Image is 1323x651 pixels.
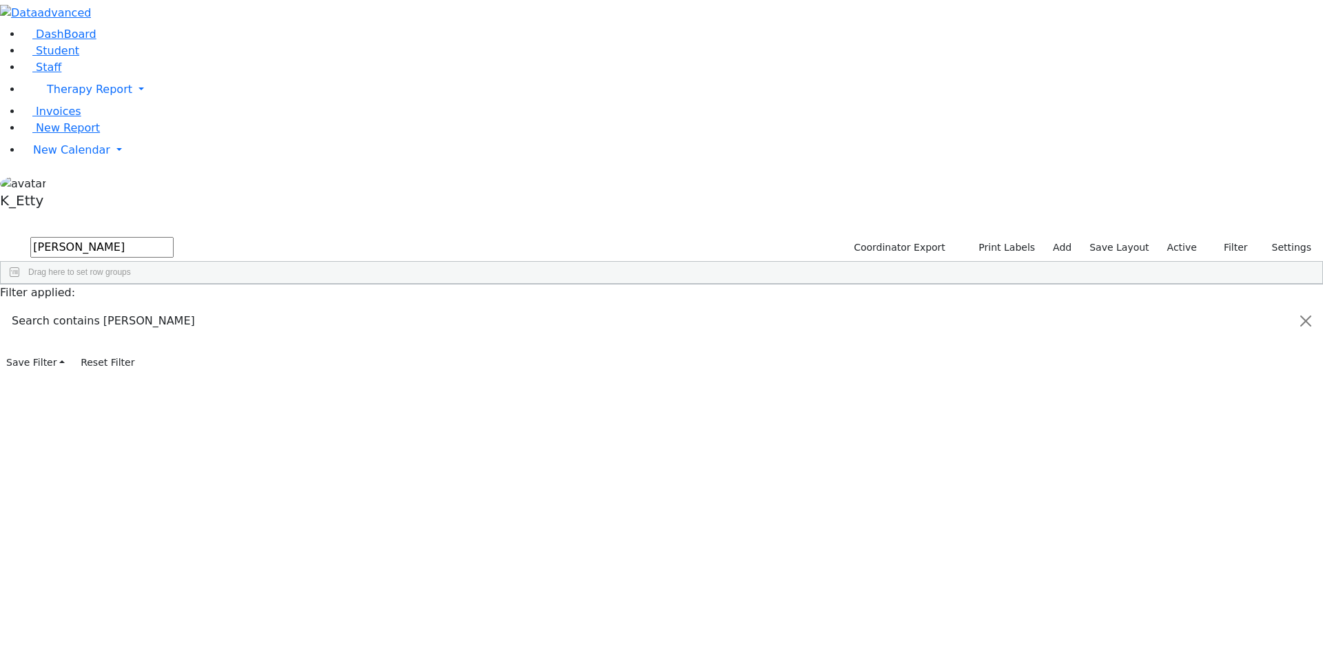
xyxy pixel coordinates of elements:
span: Staff [36,61,61,74]
span: New Calendar [33,143,110,156]
a: Staff [22,61,61,74]
button: Close [1289,302,1322,340]
a: Invoices [22,105,81,118]
span: Invoices [36,105,81,118]
span: New Report [36,121,100,134]
a: Therapy Report [22,76,1323,103]
span: Drag here to set row groups [28,267,131,277]
span: Therapy Report [47,83,132,96]
a: Add [1047,237,1078,258]
button: Reset Filter [74,352,141,373]
button: Filter [1206,237,1254,258]
label: Active [1161,237,1203,258]
a: New Calendar [22,136,1323,164]
span: Student [36,44,79,57]
button: Print Labels [963,237,1041,258]
button: Save Layout [1083,237,1155,258]
button: Coordinator Export [845,237,952,258]
input: Search [30,237,174,258]
span: DashBoard [36,28,96,41]
button: Settings [1254,237,1317,258]
a: New Report [22,121,100,134]
a: DashBoard [22,28,96,41]
a: Student [22,44,79,57]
